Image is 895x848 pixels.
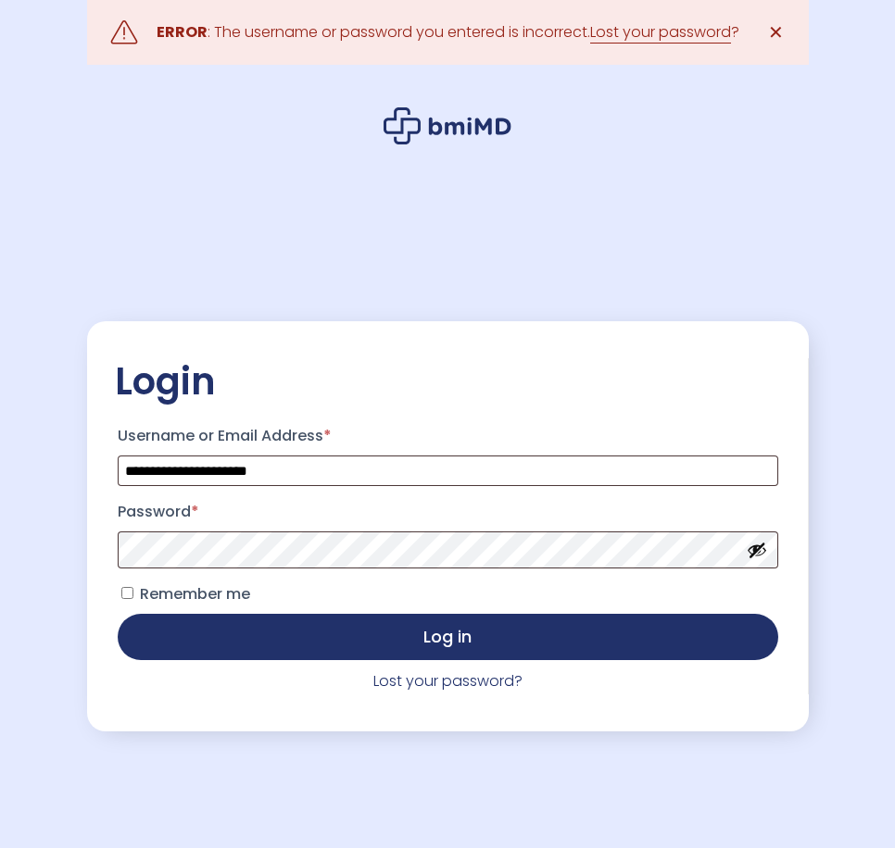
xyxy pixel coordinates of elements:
[157,19,739,45] div: : The username or password you entered is incorrect. ?
[373,670,523,692] a: Lost your password?
[115,358,781,405] h2: Login
[747,540,767,560] button: Show password
[758,14,795,51] a: ✕
[768,19,784,45] span: ✕
[590,21,731,44] a: Lost your password
[118,614,778,660] button: Log in
[121,587,133,599] input: Remember me
[157,21,208,43] strong: ERROR
[140,583,250,605] span: Remember me
[118,497,778,527] label: Password
[118,421,778,451] label: Username or Email Address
